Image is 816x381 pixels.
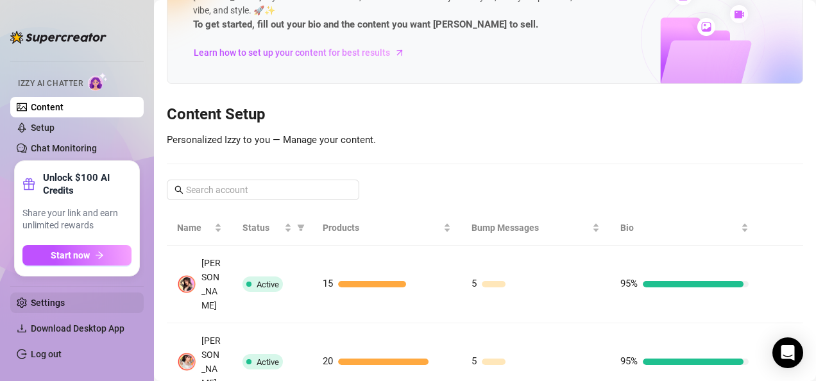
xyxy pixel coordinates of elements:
span: gift [22,178,35,190]
span: download [17,323,27,334]
span: Status [242,221,282,235]
button: Start nowarrow-right [22,245,132,266]
a: Content [31,102,64,112]
th: Products [312,210,461,246]
span: Active [257,280,279,289]
th: Status [232,210,313,246]
th: Bio [610,210,759,246]
span: Learn how to set up your content for best results [194,46,390,60]
span: Bio [620,221,738,235]
span: Download Desktop App [31,323,124,334]
span: Name [177,221,212,235]
span: arrow-right [95,251,104,260]
span: [PERSON_NAME] [201,258,221,310]
span: 5 [472,278,477,289]
div: Open Intercom Messenger [772,337,803,368]
span: Start now [51,250,90,260]
input: Search account [186,183,341,197]
span: 20 [323,355,333,367]
img: AI Chatter [88,72,108,91]
th: Name [167,210,232,246]
h3: Content Setup [167,105,803,125]
th: Bump Messages [461,210,610,246]
span: Share your link and earn unlimited rewards [22,207,132,232]
span: 15 [323,278,333,289]
img: logo-BBDzfeDw.svg [10,31,106,44]
span: filter [294,218,307,237]
span: search [174,185,183,194]
strong: Unlock $100 AI Credits [43,171,132,197]
span: 95% [620,278,638,289]
a: Log out [31,349,62,359]
span: Active [257,357,279,367]
span: 95% [620,355,638,367]
img: 𝖍𝖔𝖑𝖑𝖞 [178,353,196,371]
span: Izzy AI Chatter [18,78,83,90]
a: Learn how to set up your content for best results [193,42,414,63]
span: arrow-right [393,46,406,59]
span: filter [297,224,305,232]
a: Settings [31,298,65,308]
span: Bump Messages [472,221,590,235]
a: Chat Monitoring [31,143,97,153]
a: Setup [31,123,55,133]
img: Holly [178,275,196,293]
span: Personalized Izzy to you — Manage your content. [167,134,376,146]
span: 5 [472,355,477,367]
span: Products [323,221,441,235]
strong: To get started, fill out your bio and the content you want [PERSON_NAME] to sell. [193,19,538,30]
